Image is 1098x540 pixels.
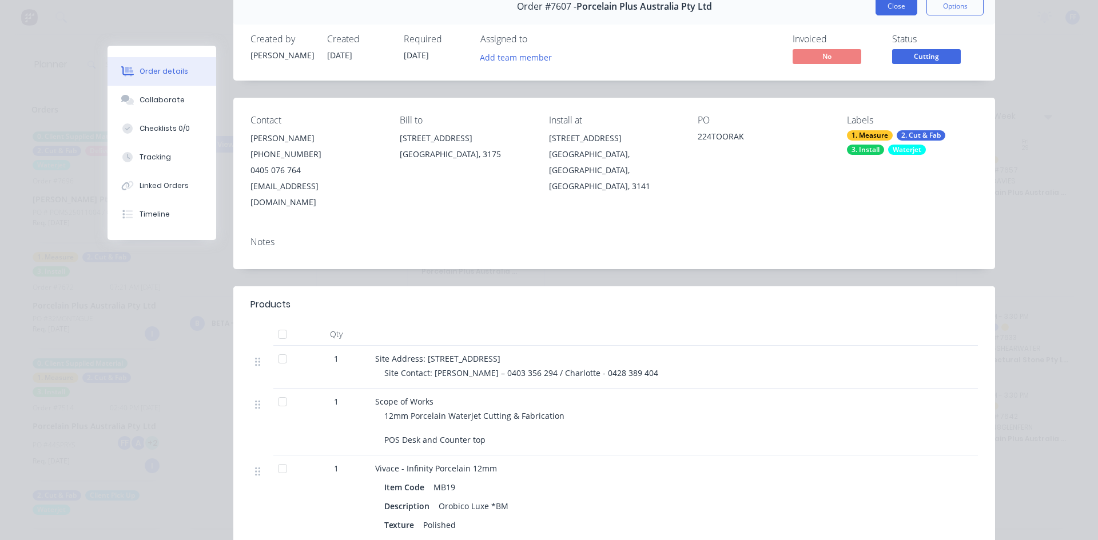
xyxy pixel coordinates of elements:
span: [DATE] [327,50,352,61]
div: Linked Orders [140,181,189,191]
div: [GEOGRAPHIC_DATA], [GEOGRAPHIC_DATA], [GEOGRAPHIC_DATA], 3141 [549,146,680,194]
div: Contact [250,115,381,126]
button: Timeline [108,200,216,229]
div: Checklists 0/0 [140,123,190,134]
div: Labels [847,115,978,126]
div: Timeline [140,209,170,219]
div: [PERSON_NAME][PHONE_NUMBER]0405 076 764[EMAIL_ADDRESS][DOMAIN_NAME] [250,130,381,210]
div: Orobico Luxe *BM [434,498,513,514]
div: Install at [549,115,680,126]
div: [PERSON_NAME] [250,49,313,61]
div: 224TOORAK [698,130,829,146]
div: [STREET_ADDRESS][GEOGRAPHIC_DATA], 3175 [400,130,531,167]
span: 1 [334,353,339,365]
button: Tracking [108,143,216,171]
span: [DATE] [404,50,429,61]
div: 1. Measure [847,130,893,141]
button: Add team member [480,49,558,65]
button: Order details [108,57,216,86]
div: Description [384,498,434,514]
div: Notes [250,237,978,247]
div: Tracking [140,152,171,162]
span: 1 [334,395,339,407]
div: Created [327,34,390,45]
div: Collaborate [140,95,185,105]
button: Linked Orders [108,171,216,200]
div: [GEOGRAPHIC_DATA], 3175 [400,146,531,162]
div: Status [892,34,978,45]
div: [PHONE_NUMBER] [250,146,381,162]
div: Texture [384,517,419,533]
div: 2. Cut & Fab [897,130,945,141]
span: Order #7607 - [517,1,576,12]
div: [STREET_ADDRESS] [400,130,531,146]
span: 12mm Porcelain Waterjet Cutting & Fabrication POS Desk and Counter top [384,410,567,445]
div: Order details [140,66,188,77]
span: Scope of Works [375,396,433,407]
button: Collaborate [108,86,216,114]
div: Polished [419,517,460,533]
span: Vivace - Infinity Porcelain 12mm [375,463,497,474]
div: Invoiced [793,34,878,45]
div: 0405 076 764 [250,162,381,178]
div: Bill to [400,115,531,126]
span: Porcelain Plus Australia Pty Ltd [576,1,712,12]
span: Site Contact: [PERSON_NAME] – 0403 356 294 / Charlotte - 0428 389 404 [384,367,658,378]
div: Qty [302,323,371,346]
span: 1 [334,462,339,474]
span: Site Address: [STREET_ADDRESS] [375,353,500,364]
div: [EMAIL_ADDRESS][DOMAIN_NAME] [250,178,381,210]
div: 3. Install [847,145,884,155]
button: Add team member [474,49,558,65]
div: [PERSON_NAME] [250,130,381,146]
div: Waterjet [888,145,926,155]
button: Cutting [892,49,961,66]
button: Checklists 0/0 [108,114,216,143]
span: No [793,49,861,63]
div: Required [404,34,467,45]
div: Created by [250,34,313,45]
div: Products [250,298,291,311]
div: MB19 [429,479,460,495]
div: Item Code [384,479,429,495]
div: [STREET_ADDRESS] [549,130,680,146]
div: Assigned to [480,34,595,45]
div: [STREET_ADDRESS][GEOGRAPHIC_DATA], [GEOGRAPHIC_DATA], [GEOGRAPHIC_DATA], 3141 [549,130,680,194]
span: Cutting [892,49,961,63]
div: PO [698,115,829,126]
